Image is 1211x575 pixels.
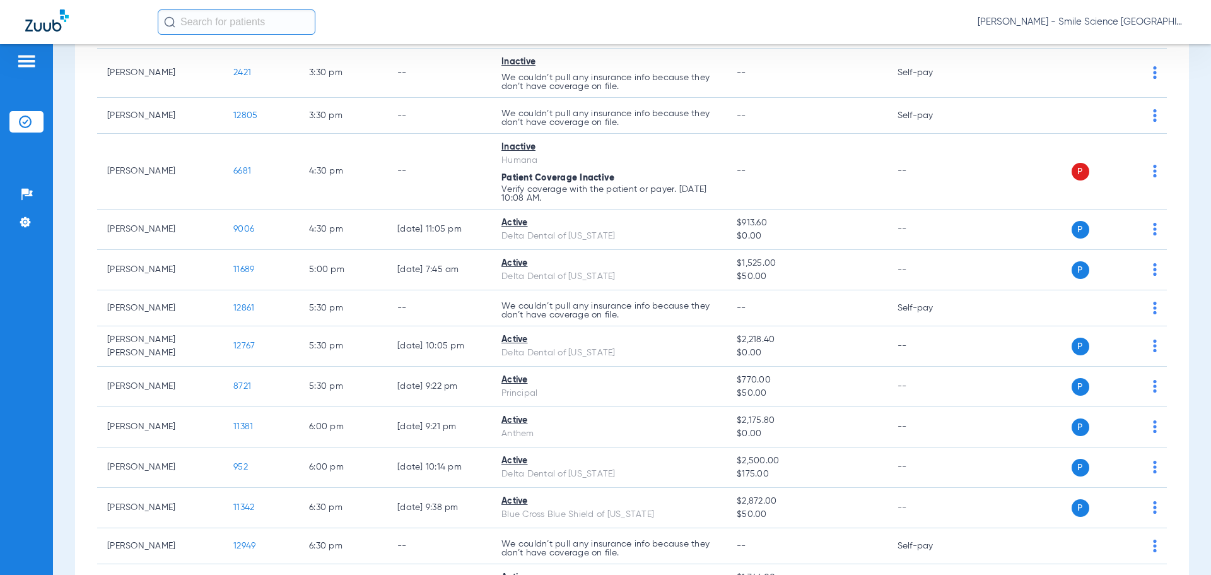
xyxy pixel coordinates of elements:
div: Inactive [501,141,717,154]
span: P [1072,499,1089,517]
span: P [1072,338,1089,355]
td: Self-pay [887,98,973,134]
td: 5:30 PM [299,367,387,407]
span: P [1072,459,1089,477]
img: hamburger-icon [16,54,37,69]
img: group-dot-blue.svg [1153,340,1157,352]
div: Active [501,495,717,508]
span: $50.00 [737,508,877,521]
p: We couldn’t pull any insurance info because they don’t have coverage on file. [501,109,717,127]
span: 11342 [233,503,254,512]
div: Active [501,414,717,427]
div: Blue Cross Blue Shield of [US_STATE] [501,508,717,521]
td: -- [887,134,973,210]
span: $913.60 [737,216,877,230]
span: P [1072,418,1089,436]
img: group-dot-blue.svg [1153,223,1157,235]
td: 4:30 PM [299,134,387,210]
td: -- [387,134,491,210]
td: [DATE] 10:14 PM [387,448,491,488]
span: $1,525.00 [737,257,877,270]
div: Active [501,454,717,468]
td: -- [387,290,491,326]
span: P [1072,221,1089,239]
td: 6:00 PM [299,407,387,448]
span: 6681 [233,167,251,175]
p: We couldn’t pull any insurance info because they don’t have coverage on file. [501,540,717,557]
img: group-dot-blue.svg [1153,501,1157,514]
td: [DATE] 11:05 PM [387,210,491,250]
td: [DATE] 9:21 PM [387,407,491,448]
div: Active [501,257,717,270]
td: Self-pay [887,528,973,564]
div: Principal [501,387,717,400]
td: [PERSON_NAME] [97,250,223,290]
span: -- [737,111,746,120]
div: Delta Dental of [US_STATE] [501,270,717,283]
img: group-dot-blue.svg [1153,109,1157,122]
td: [PERSON_NAME] [97,49,223,98]
td: [PERSON_NAME] [97,98,223,134]
td: 5:00 PM [299,250,387,290]
div: Delta Dental of [US_STATE] [501,230,717,243]
p: We couldn’t pull any insurance info because they don’t have coverage on file. [501,73,717,91]
div: Anthem [501,427,717,441]
span: P [1072,378,1089,396]
p: We couldn’t pull any insurance info because they don’t have coverage on file. [501,302,717,319]
span: 2421 [233,68,251,77]
span: 12861 [233,304,254,312]
img: group-dot-blue.svg [1153,66,1157,79]
td: [DATE] 9:38 PM [387,488,491,528]
td: [PERSON_NAME] [97,488,223,528]
span: -- [737,304,746,312]
img: group-dot-blue.svg [1153,263,1157,276]
div: Active [501,374,717,387]
td: 5:30 PM [299,326,387,367]
span: -- [737,68,746,77]
td: Self-pay [887,290,973,326]
td: 3:30 PM [299,49,387,98]
div: Delta Dental of [US_STATE] [501,468,717,481]
span: P [1072,261,1089,279]
td: -- [887,250,973,290]
span: 9006 [233,225,254,234]
span: $50.00 [737,270,877,283]
span: 8721 [233,382,251,391]
td: 3:30 PM [299,98,387,134]
img: Zuub Logo [25,9,69,32]
img: group-dot-blue.svg [1153,380,1157,393]
td: [PERSON_NAME] [97,134,223,210]
span: $2,500.00 [737,454,877,468]
td: [PERSON_NAME] [PERSON_NAME] [97,326,223,367]
span: [PERSON_NAME] - Smile Science [GEOGRAPHIC_DATA] [978,16,1186,28]
img: group-dot-blue.svg [1153,302,1157,314]
span: $2,218.40 [737,333,877,347]
span: -- [737,542,746,550]
span: 11381 [233,422,253,431]
td: 6:00 PM [299,448,387,488]
span: 11689 [233,265,254,274]
div: Humana [501,154,717,167]
span: $2,872.00 [737,495,877,508]
span: $175.00 [737,468,877,481]
p: Verify coverage with the patient or payer. [DATE] 10:08 AM. [501,185,717,203]
td: -- [887,407,973,448]
span: 12949 [233,542,255,550]
span: $0.00 [737,427,877,441]
span: $770.00 [737,374,877,387]
td: 4:30 PM [299,210,387,250]
td: [PERSON_NAME] [97,290,223,326]
img: group-dot-blue.svg [1153,461,1157,473]
div: Active [501,333,717,347]
iframe: Chat Widget [1148,514,1211,575]
img: group-dot-blue.svg [1153,165,1157,177]
span: $0.00 [737,347,877,360]
td: -- [387,528,491,564]
span: P [1072,163,1089,181]
td: [PERSON_NAME] [97,210,223,250]
input: Search for patients [158,9,315,35]
img: Search Icon [164,16,175,28]
div: Delta Dental of [US_STATE] [501,347,717,360]
td: 5:30 PM [299,290,387,326]
td: -- [887,326,973,367]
